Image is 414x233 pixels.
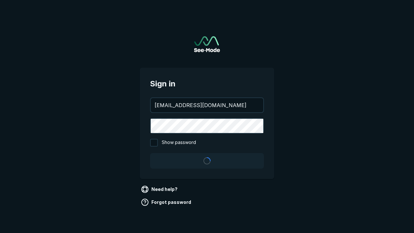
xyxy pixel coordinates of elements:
img: See-Mode Logo [194,36,220,52]
span: Sign in [150,78,264,90]
span: Show password [162,139,196,147]
a: Forgot password [140,197,194,207]
a: Go to sign in [194,36,220,52]
input: your@email.com [151,98,263,112]
a: Need help? [140,184,180,194]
